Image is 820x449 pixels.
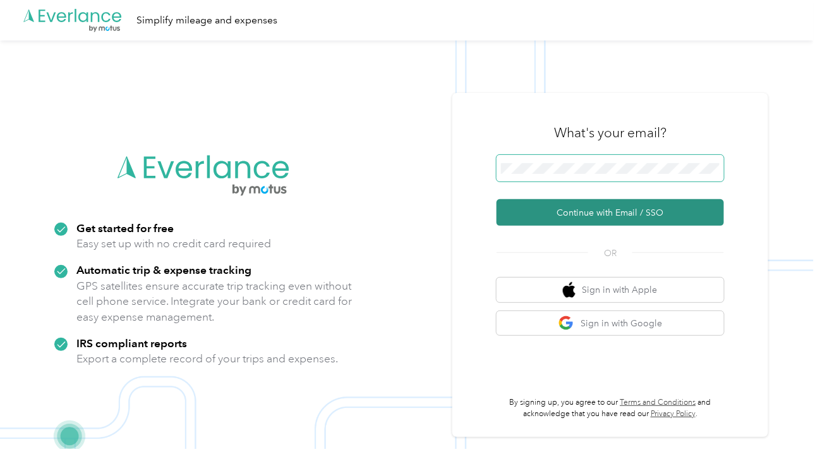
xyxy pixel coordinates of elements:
h3: What's your email? [554,124,666,142]
div: Simplify mileage and expenses [136,13,277,28]
a: Terms and Conditions [620,398,696,407]
strong: IRS compliant reports [76,336,187,350]
img: google logo [558,316,574,331]
p: Export a complete record of your trips and expenses. [76,351,338,367]
p: Easy set up with no credit card required [76,236,271,252]
button: google logoSign in with Google [497,311,724,336]
strong: Automatic trip & expense tracking [76,263,251,276]
a: Privacy Policy [651,409,696,419]
p: By signing up, you agree to our and acknowledge that you have read our . [497,397,724,419]
button: apple logoSign in with Apple [497,278,724,302]
button: Continue with Email / SSO [497,199,724,226]
img: apple logo [563,282,576,298]
span: OR [588,247,632,260]
strong: Get started for free [76,221,174,235]
p: GPS satellites ensure accurate trip tracking even without cell phone service. Integrate your bank... [76,278,353,325]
